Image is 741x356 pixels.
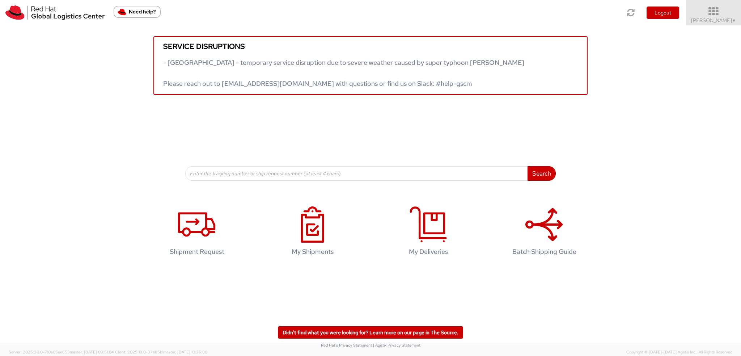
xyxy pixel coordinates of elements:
[9,349,114,355] span: Server: 2025.20.0-710e05ee653
[163,349,207,355] span: master, [DATE] 10:25:00
[185,166,528,181] input: Enter the tracking number or ship request number (at least 4 chars)
[70,349,114,355] span: master, [DATE] 09:51:04
[5,5,105,20] img: rh-logistics-00dfa346123c4ec078e1.svg
[490,199,598,267] a: Batch Shipping Guide
[114,6,161,18] button: Need help?
[321,343,372,348] a: Red Hat's Privacy Statement
[163,58,524,88] span: - [GEOGRAPHIC_DATA] - temporary service disruption due to severe weather caused by super typhoon ...
[528,166,556,181] button: Search
[626,349,732,355] span: Copyright © [DATE]-[DATE] Agistix Inc., All Rights Reserved
[150,248,244,255] h4: Shipment Request
[732,18,736,24] span: ▼
[153,36,588,95] a: Service disruptions - [GEOGRAPHIC_DATA] - temporary service disruption due to severe weather caus...
[647,7,679,19] button: Logout
[115,349,207,355] span: Client: 2025.18.0-37e85b1
[163,42,578,50] h5: Service disruptions
[374,199,483,267] a: My Deliveries
[691,17,736,24] span: [PERSON_NAME]
[373,343,420,348] a: | Agistix Privacy Statement
[266,248,359,255] h4: My Shipments
[382,248,475,255] h4: My Deliveries
[258,199,367,267] a: My Shipments
[143,199,251,267] a: Shipment Request
[278,326,463,339] a: Didn't find what you were looking for? Learn more on our page in The Source.
[497,248,591,255] h4: Batch Shipping Guide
